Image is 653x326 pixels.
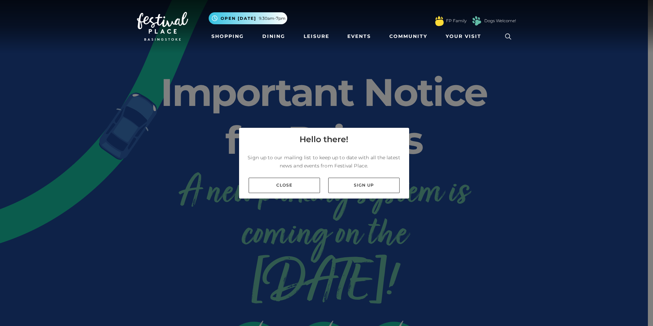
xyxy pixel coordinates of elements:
button: Open [DATE] 9.30am-7pm [209,12,287,24]
a: Shopping [209,30,247,43]
a: Leisure [301,30,332,43]
a: Community [387,30,430,43]
a: Dining [260,30,288,43]
a: Close [249,178,320,193]
h4: Hello there! [300,133,348,146]
a: Dogs Welcome! [484,18,516,24]
span: Open [DATE] [221,15,256,22]
img: Festival Place Logo [137,12,188,41]
a: Events [345,30,374,43]
a: Sign up [328,178,400,193]
span: 9.30am-7pm [259,15,286,22]
span: Your Visit [446,33,481,40]
a: FP Family [446,18,467,24]
p: Sign up to our mailing list to keep up to date with all the latest news and events from Festival ... [245,153,404,170]
a: Your Visit [443,30,487,43]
